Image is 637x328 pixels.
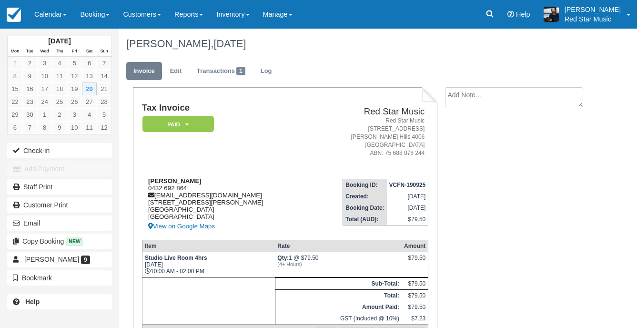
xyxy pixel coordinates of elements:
[148,177,202,184] strong: [PERSON_NAME]
[67,46,82,57] th: Fri
[8,95,22,108] a: 22
[37,70,52,82] a: 10
[507,11,514,18] i: Help
[52,121,67,134] a: 9
[402,240,428,252] th: Amount
[67,70,82,82] a: 12
[313,107,425,117] h2: Red Star Music
[402,289,428,301] td: $79.50
[82,121,97,134] a: 11
[67,82,82,95] a: 19
[565,5,621,14] p: [PERSON_NAME]
[402,301,428,313] td: $79.50
[82,82,97,95] a: 20
[7,234,112,249] button: Copy Booking New
[213,38,246,50] span: [DATE]
[22,46,37,57] th: Tue
[52,70,67,82] a: 11
[565,14,621,24] p: Red Star Music
[82,95,97,108] a: 27
[516,10,530,18] span: Help
[52,108,67,121] a: 2
[37,108,52,121] a: 1
[253,62,279,81] a: Log
[142,116,214,133] em: Paid
[142,252,275,277] td: [DATE] 10:00 AM - 02:00 PM
[97,46,111,57] th: Sun
[97,108,111,121] a: 5
[343,191,387,202] th: Created:
[22,108,37,121] a: 30
[7,161,112,176] button: Add Payment
[275,301,402,313] th: Amount Paid:
[37,82,52,95] a: 17
[82,70,97,82] a: 13
[7,197,112,213] a: Customer Print
[22,121,37,134] a: 7
[25,298,40,306] b: Help
[126,62,162,81] a: Invoice
[82,46,97,57] th: Sat
[236,67,245,75] span: 1
[275,277,402,289] th: Sub-Total:
[7,215,112,231] button: Email
[82,108,97,121] a: 4
[48,37,71,45] strong: [DATE]
[22,57,37,70] a: 2
[544,7,559,22] img: A1
[387,191,428,202] td: [DATE]
[343,179,387,191] th: Booking ID:
[387,202,428,214] td: [DATE]
[81,256,90,264] span: 9
[52,46,67,57] th: Thu
[66,237,83,246] span: New
[343,202,387,214] th: Booking Date:
[8,70,22,82] a: 8
[67,108,82,121] a: 3
[387,214,428,225] td: $79.50
[148,220,310,232] a: View on Google Maps
[142,103,310,113] h1: Tax Invoice
[37,46,52,57] th: Wed
[22,70,37,82] a: 9
[190,62,253,81] a: Transactions1
[24,256,79,263] span: [PERSON_NAME]
[343,214,387,225] th: Total (AUD):
[389,182,426,188] strong: VCFN-190925
[97,70,111,82] a: 14
[97,95,111,108] a: 28
[52,57,67,70] a: 4
[275,289,402,301] th: Total:
[8,57,22,70] a: 1
[37,57,52,70] a: 3
[8,108,22,121] a: 29
[8,46,22,57] th: Mon
[52,95,67,108] a: 25
[37,121,52,134] a: 8
[126,38,590,50] h1: [PERSON_NAME],
[145,255,207,261] strong: Studio Live Room 4hrs
[97,82,111,95] a: 21
[275,240,402,252] th: Rate
[402,313,428,325] td: $7.23
[52,82,67,95] a: 18
[7,270,112,286] button: Bookmark
[275,313,402,325] td: GST (Included @ 10%)
[7,8,21,22] img: checkfront-main-nav-mini-logo.png
[8,121,22,134] a: 6
[275,252,402,277] td: 1 @ $79.50
[163,62,189,81] a: Edit
[8,82,22,95] a: 15
[142,115,211,133] a: Paid
[277,261,399,267] em: (4+ Hours)
[402,277,428,289] td: $79.50
[22,82,37,95] a: 16
[277,255,289,261] strong: Qty
[67,95,82,108] a: 26
[82,57,97,70] a: 6
[22,95,37,108] a: 23
[97,121,111,134] a: 12
[404,255,425,269] div: $79.50
[313,117,425,158] address: Red Star Music [STREET_ADDRESS] [PERSON_NAME] Hills 4006 [GEOGRAPHIC_DATA] ABN: 75 688 078 244
[67,57,82,70] a: 5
